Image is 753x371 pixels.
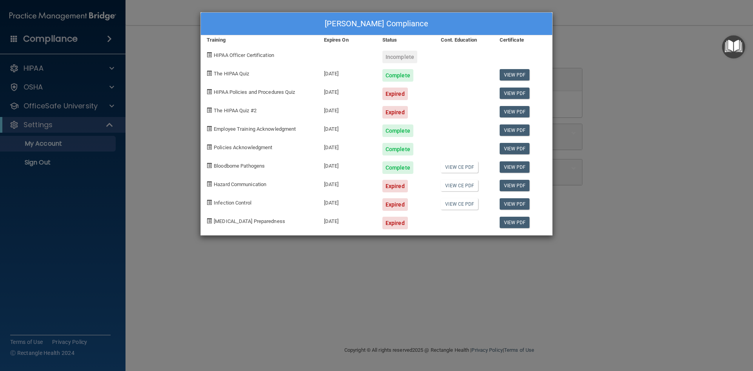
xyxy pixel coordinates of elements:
[500,198,530,210] a: View PDF
[201,13,552,35] div: [PERSON_NAME] Compliance
[214,144,272,150] span: Policies Acknowledgment
[500,124,530,136] a: View PDF
[214,89,295,95] span: HIPAA Policies and Procedures Quiz
[382,106,408,119] div: Expired
[318,63,376,82] div: [DATE]
[722,35,745,58] button: Open Resource Center
[382,88,408,100] div: Expired
[500,69,530,80] a: View PDF
[318,137,376,155] div: [DATE]
[318,155,376,174] div: [DATE]
[214,218,285,224] span: [MEDICAL_DATA] Preparedness
[214,163,265,169] span: Bloodborne Pathogens
[382,69,413,82] div: Complete
[500,161,530,173] a: View PDF
[382,143,413,155] div: Complete
[214,126,296,132] span: Employee Training Acknowledgment
[214,181,266,187] span: Hazard Communication
[214,52,274,58] span: HIPAA Officer Certification
[382,198,408,211] div: Expired
[318,35,376,45] div: Expires On
[441,161,478,173] a: View CE PDF
[318,100,376,119] div: [DATE]
[214,71,249,77] span: The HIPAA Quiz
[318,174,376,192] div: [DATE]
[494,35,552,45] div: Certificate
[500,180,530,191] a: View PDF
[382,51,417,63] div: Incomplete
[318,82,376,100] div: [DATE]
[382,217,408,229] div: Expired
[435,35,493,45] div: Cont. Education
[201,35,318,45] div: Training
[500,143,530,154] a: View PDF
[318,119,376,137] div: [DATE]
[441,198,478,210] a: View CE PDF
[500,217,530,228] a: View PDF
[500,88,530,99] a: View PDF
[382,161,413,174] div: Complete
[441,180,478,191] a: View CE PDF
[318,211,376,229] div: [DATE]
[318,192,376,211] div: [DATE]
[214,108,256,113] span: The HIPAA Quiz #2
[500,106,530,117] a: View PDF
[376,35,435,45] div: Status
[382,124,413,137] div: Complete
[214,200,251,206] span: Infection Control
[382,180,408,192] div: Expired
